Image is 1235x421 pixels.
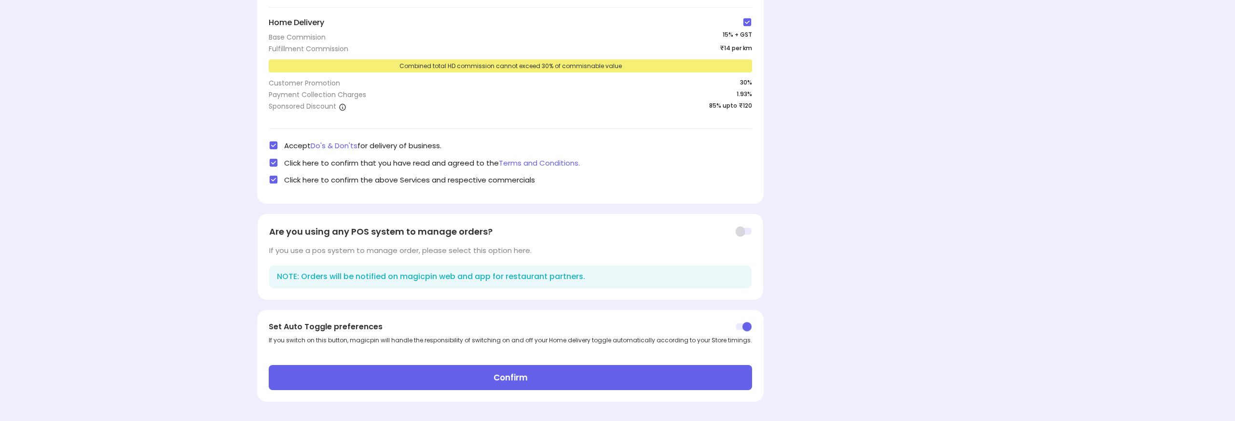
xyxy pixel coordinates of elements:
div: Sponsored Discount [269,101,346,111]
button: Confirm [269,365,752,390]
span: Terms and Conditions. [499,158,580,168]
span: 15 % + GST [723,30,752,42]
img: pjpZYCU39gJvuxdatW4kArkLHrOpv3x53-IMsG4-PmLRue8W0vkwj7d-qyxTLkUJ2NTKs8Wi_BLD-WXOcR-hvawfdeE4R0UVS... [736,322,752,332]
img: check [269,140,278,150]
span: ₹14 per km [720,44,752,54]
span: 1.93% [737,90,752,101]
img: toggle [735,226,752,237]
span: 30 % [740,78,752,88]
span: Do's & Don'ts [311,140,357,151]
div: Customer Promotion [269,78,340,88]
img: check [742,17,752,27]
div: If you switch on this button, magicpin will handle the responsibility of switching on and off you... [269,336,752,344]
div: NOTE: Orders will be notified on magicpin web and app for restaurant partners. [269,266,752,288]
span: Click here to confirm that you have read and agreed to the [284,158,580,168]
div: Payment Collection Charges [269,90,366,99]
div: Combined total HD commission cannot exceed 30% of commisnable value [269,59,752,72]
span: Home Delivery [269,17,324,28]
span: 85% upto ₹120 [709,101,752,113]
div: Base Commision [269,32,326,42]
div: If you use a pos system to manage order, please select this option here. [269,245,752,255]
img: a1isth1TvIaw5-r4PTQNnx6qH7hW1RKYA7fi6THaHSkdiamaZazZcPW6JbVsfR8_gv9BzWgcW1PiHueWjVd6jXxw-cSlbelae... [339,103,346,111]
span: Click here to confirm the above Services and respective commercials [284,175,535,185]
span: Set Auto Toggle preferences [269,322,383,333]
span: Are you using any POS system to manage orders? [269,225,493,238]
img: check [269,158,278,168]
span: Accept for delivery of business. [284,140,441,151]
img: check [269,175,278,184]
div: Fulfillment Commission [269,44,348,54]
